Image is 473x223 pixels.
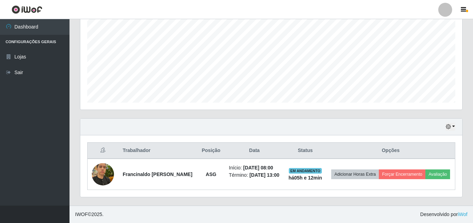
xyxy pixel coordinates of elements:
strong: há 05 h e 12 min [288,175,322,181]
strong: Francinaldo [PERSON_NAME] [123,172,193,177]
button: Avaliação [425,169,450,179]
th: Posição [197,143,225,159]
span: Desenvolvido por [420,211,467,218]
time: [DATE] 13:00 [250,172,279,178]
strong: ASG [206,172,216,177]
span: IWOF [75,212,88,217]
th: Status [284,143,327,159]
img: 1743036619624.jpeg [92,159,114,189]
button: Forçar Encerramento [379,169,425,179]
th: Data [225,143,284,159]
th: Opções [326,143,455,159]
button: Adicionar Horas Extra [331,169,379,179]
th: Trabalhador [119,143,197,159]
a: iWof [458,212,467,217]
li: Término: [229,172,280,179]
time: [DATE] 08:00 [243,165,273,170]
span: © 2025 . [75,211,104,218]
img: CoreUI Logo [11,5,42,14]
li: Início: [229,164,280,172]
span: EM ANDAMENTO [289,168,322,174]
